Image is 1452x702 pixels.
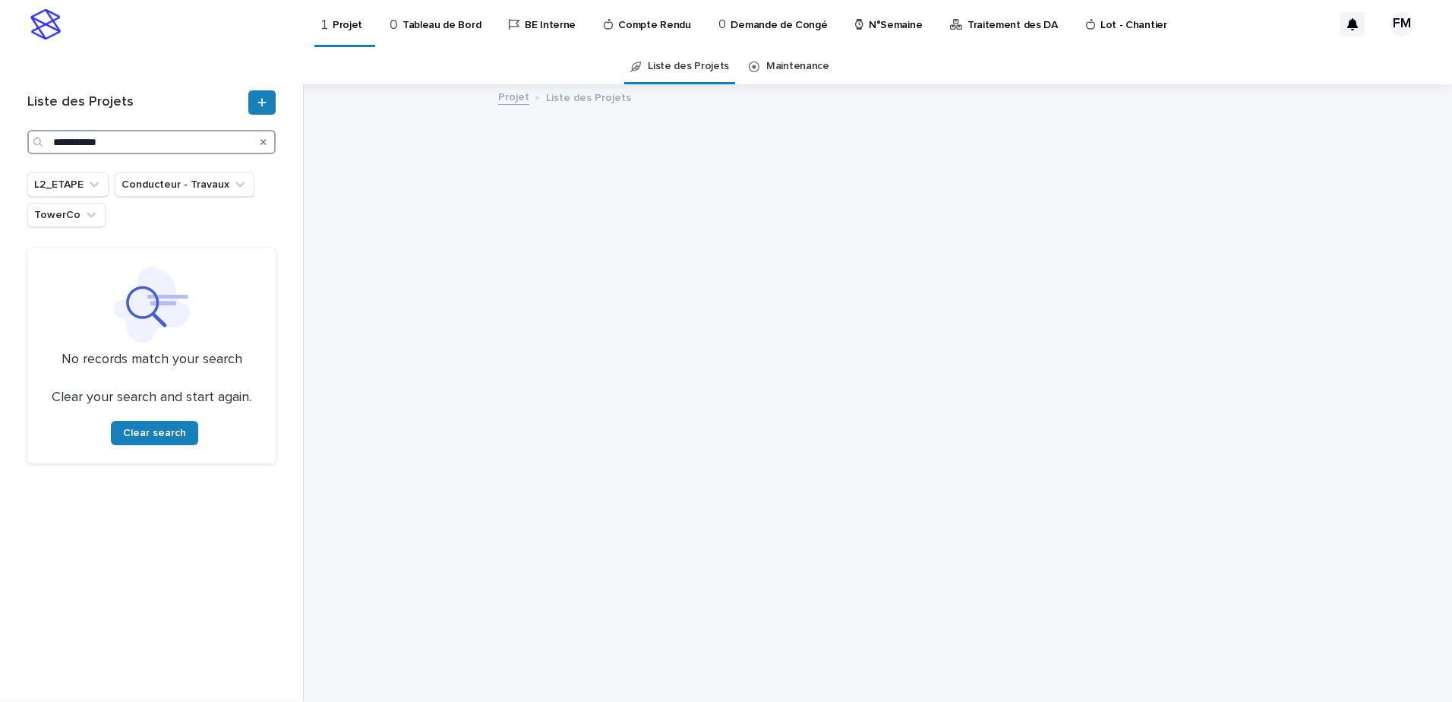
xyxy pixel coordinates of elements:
[27,130,276,154] input: Search
[27,203,106,227] button: TowerCo
[766,49,829,84] a: Maintenance
[27,172,109,197] button: L2_ETAPE
[546,88,631,105] p: Liste des Projets
[46,352,257,368] p: No records match your search
[111,421,198,445] button: Clear search
[115,172,254,197] button: Conducteur - Travaux
[1390,12,1414,36] div: FM
[648,49,729,84] a: Liste des Projets
[123,428,186,438] span: Clear search
[498,87,529,105] a: Projet
[30,9,61,40] img: stacker-logo-s-only.png
[52,390,251,406] p: Clear your search and start again.
[27,94,245,111] h1: Liste des Projets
